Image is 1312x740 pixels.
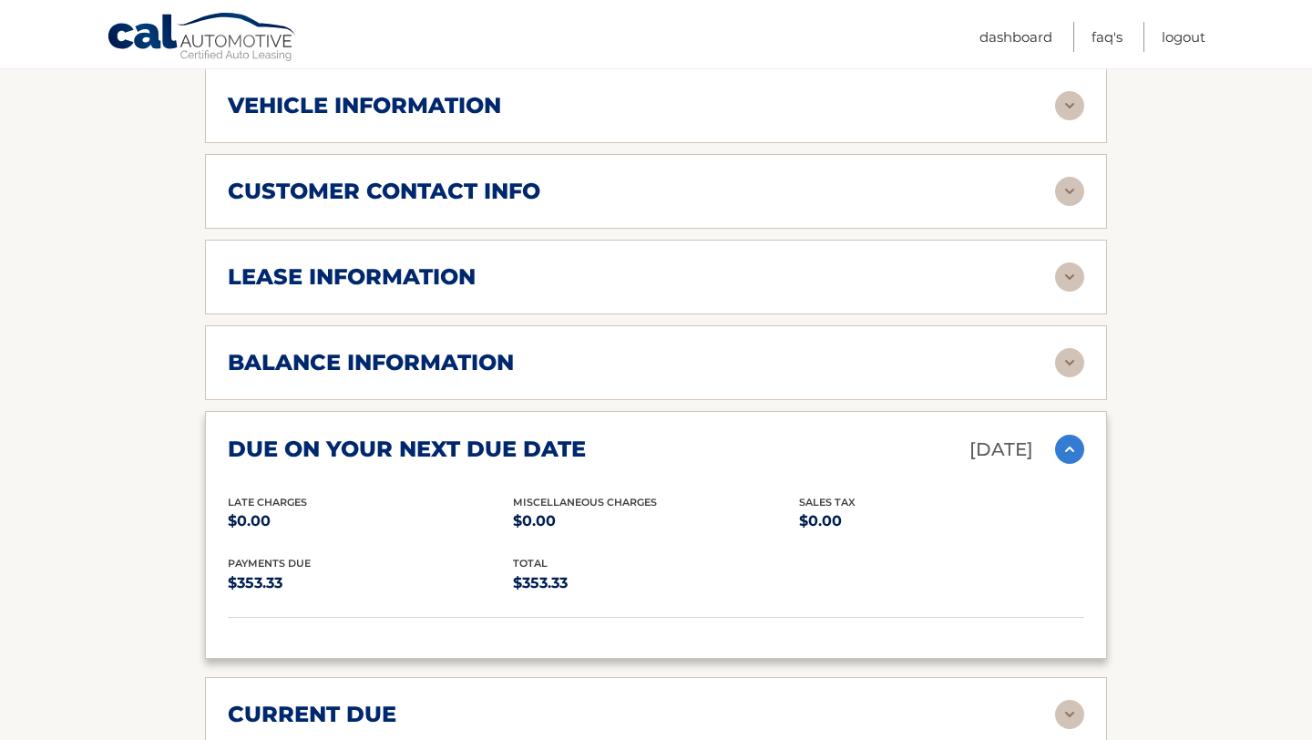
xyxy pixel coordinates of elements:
[228,557,311,570] span: Payments Due
[979,22,1052,52] a: Dashboard
[1162,22,1205,52] a: Logout
[1092,22,1122,52] a: FAQ's
[1055,435,1084,464] img: accordion-active.svg
[228,349,514,376] h2: balance information
[1055,177,1084,206] img: accordion-rest.svg
[1055,91,1084,120] img: accordion-rest.svg
[228,436,586,463] h2: due on your next due date
[1055,700,1084,729] img: accordion-rest.svg
[107,12,298,65] a: Cal Automotive
[228,570,513,596] p: $353.33
[799,496,856,509] span: Sales Tax
[1055,262,1084,292] img: accordion-rest.svg
[228,509,513,534] p: $0.00
[513,570,798,596] p: $353.33
[513,509,798,534] p: $0.00
[969,434,1033,466] p: [DATE]
[228,92,501,119] h2: vehicle information
[228,178,540,205] h2: customer contact info
[1055,348,1084,377] img: accordion-rest.svg
[799,509,1084,534] p: $0.00
[513,557,548,570] span: total
[228,701,396,728] h2: current due
[513,496,657,509] span: Miscellaneous Charges
[228,263,476,291] h2: lease information
[228,496,307,509] span: Late Charges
